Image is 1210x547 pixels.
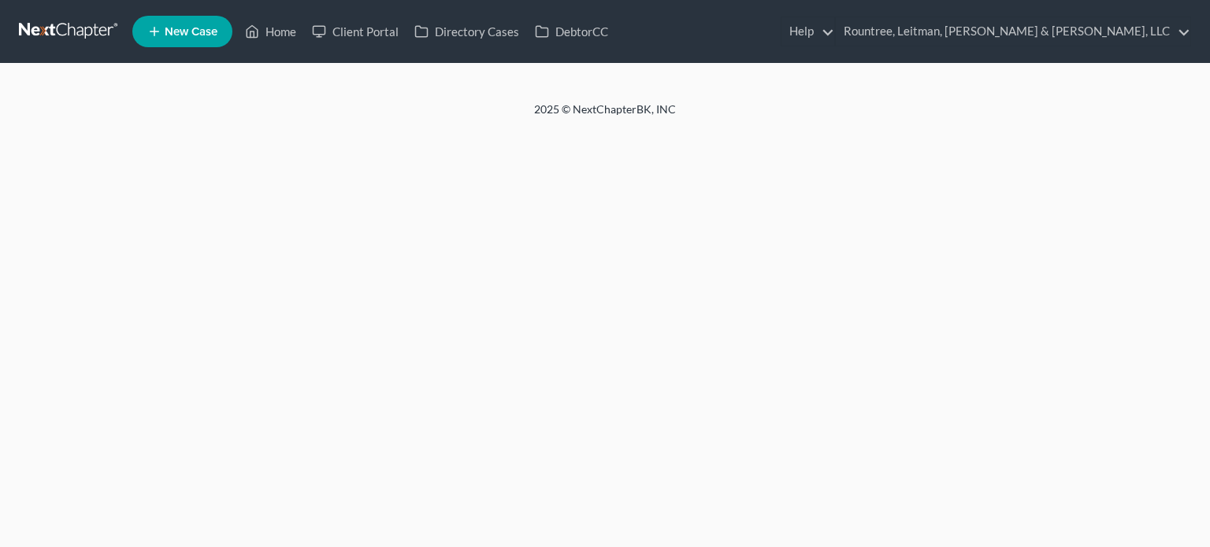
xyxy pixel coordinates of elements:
new-legal-case-button: New Case [132,16,232,47]
a: Rountree, Leitman, [PERSON_NAME] & [PERSON_NAME], LLC [836,17,1190,46]
div: 2025 © NextChapterBK, INC [156,102,1054,130]
a: Client Portal [304,17,406,46]
a: Home [237,17,304,46]
a: Help [781,17,834,46]
a: Directory Cases [406,17,527,46]
a: DebtorCC [527,17,616,46]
